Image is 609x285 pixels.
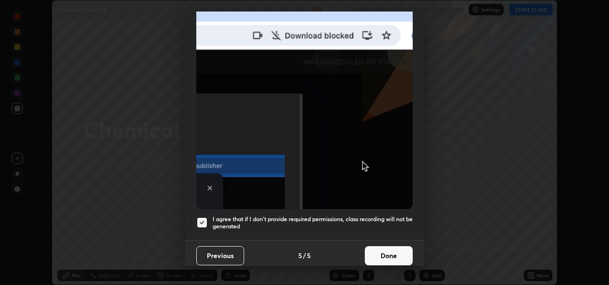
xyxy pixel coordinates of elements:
h4: 5 [298,250,302,261]
h5: I agree that if I don't provide required permissions, class recording will not be generated [213,215,413,230]
h4: 5 [307,250,311,261]
h4: / [303,250,306,261]
button: Previous [196,246,244,265]
button: Done [365,246,413,265]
